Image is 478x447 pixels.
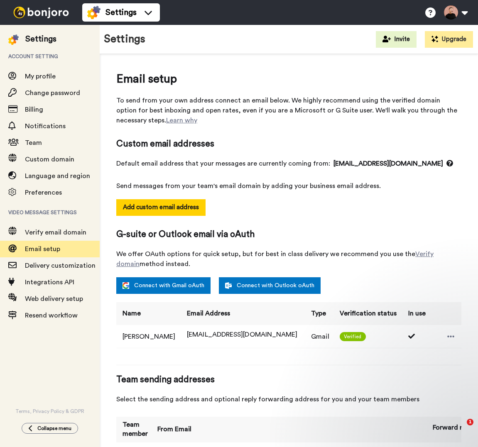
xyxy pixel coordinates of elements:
img: settings-colored.svg [87,6,101,19]
img: google.svg [123,282,129,289]
span: We offer OAuth options for quick setup, but for best in class delivery we recommend you use the m... [116,249,461,269]
span: Verify email domain [25,229,86,236]
span: Custom domain [25,156,74,163]
span: 1 [467,419,473,425]
th: In use [402,302,430,325]
span: To send from your own address connect an email below. We highly recommend using the verified doma... [116,95,461,125]
span: Notifications [25,123,66,129]
td: Gmail [305,325,333,348]
span: Email setup [25,246,60,252]
span: Resend workflow [25,312,78,319]
span: Change password [25,90,80,96]
span: My profile [25,73,56,80]
th: Team member [116,417,151,442]
span: Email setup [116,71,461,87]
th: Email Address [181,302,305,325]
span: Send messages from your team's email domain by adding your business email address. [116,181,461,191]
span: Default email address that your messages are currently coming from: [116,159,461,169]
span: Custom email addresses [116,138,461,150]
img: settings-colored.svg [8,34,19,45]
td: [PERSON_NAME] [116,325,181,348]
span: Team sending addresses [116,374,461,386]
span: G-suite or Outlook email via oAuth [116,228,461,241]
div: Settings [25,33,56,45]
span: Select the sending address and optional reply forwarding address for you and your team members [116,394,461,404]
span: Collapse menu [37,425,71,432]
button: Collapse menu [22,423,78,434]
span: Billing [25,106,43,113]
a: Learn why [166,117,197,124]
img: outlook-white.svg [225,282,232,289]
button: Upgrade [425,31,473,48]
button: Add custom email address [116,199,206,216]
span: Integrations API [25,279,74,286]
th: From Email [151,417,427,442]
span: Delivery customization [25,262,96,269]
a: Connect with Gmail oAuth [116,277,211,294]
button: Invite [376,31,417,48]
span: Verified [340,332,366,341]
span: Language and region [25,173,90,179]
span: Team [25,139,42,146]
th: Type [305,302,333,325]
h1: Settings [104,33,145,45]
span: Preferences [25,189,62,196]
span: Settings [105,7,137,18]
a: Connect with Outlook oAuth [219,277,321,294]
th: Verification status [333,302,402,325]
th: Name [116,302,181,325]
span: Web delivery setup [25,296,83,302]
iframe: Intercom live chat [450,419,470,439]
i: Used 2 times [408,333,417,340]
span: [EMAIL_ADDRESS][DOMAIN_NAME] [333,159,453,169]
span: [EMAIL_ADDRESS][DOMAIN_NAME] [187,331,297,338]
img: bj-logo-header-white.svg [10,7,72,18]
